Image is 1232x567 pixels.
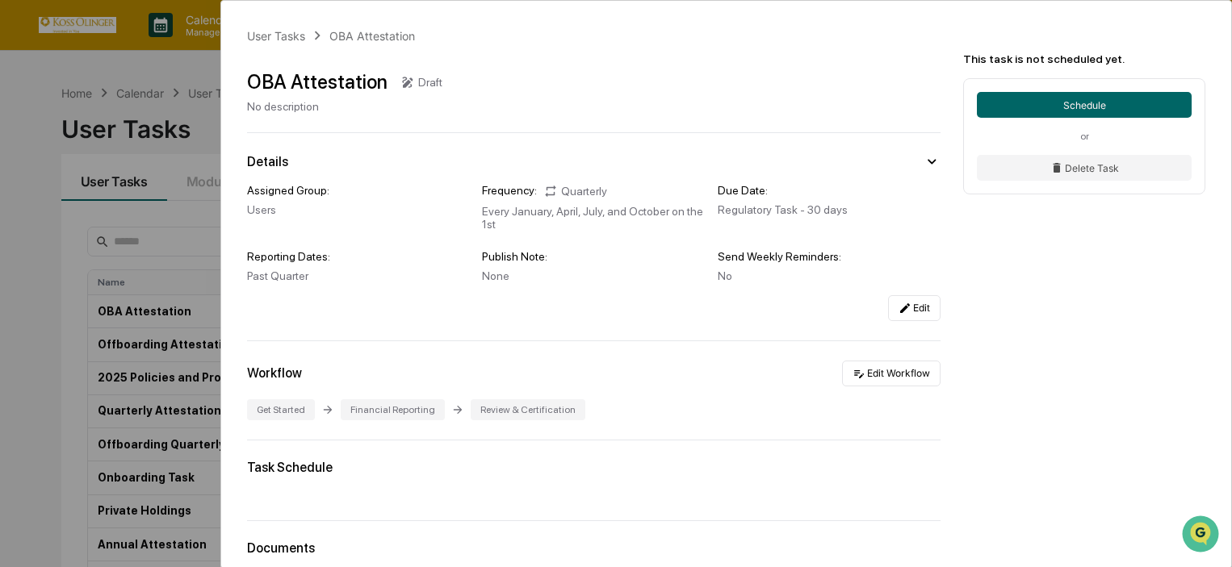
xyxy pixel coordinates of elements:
[247,399,315,420] div: Get Started
[279,431,299,450] button: Send
[42,13,61,32] img: Go home
[247,184,470,197] div: Assigned Group:
[60,280,271,360] img: Screenshot 2025-09-25 at 9.49.25 AM.png
[977,155,1192,181] button: Delete Task
[247,154,288,169] div: Details
[482,205,705,231] div: Every January, April, July, and October on the 1st
[718,184,941,197] div: Due Date:
[482,250,705,263] div: Publish Note:
[60,366,271,462] img: Screenshot 2025-09-25 at 9.50.37 AM.png
[247,365,302,381] div: Workflow
[247,250,470,263] div: Reporting Dates:
[482,269,705,282] div: None
[329,29,415,43] div: OBA Attestation
[247,203,470,216] div: Users
[482,184,537,198] div: Frequency:
[247,269,470,282] div: Past Quarter
[16,13,36,32] button: back
[247,540,941,556] div: Documents
[471,399,585,420] div: Review & Certification
[963,52,1205,65] div: This task is not scheduled yet.
[418,76,442,89] div: Draft
[543,184,607,198] div: Quarterly
[1180,514,1224,557] iframe: Open customer support
[341,399,445,420] div: Financial Reporting
[888,295,941,321] button: Edit
[977,92,1192,118] button: Schedule
[718,203,941,216] div: Regulatory Task - 30 days
[247,100,442,113] div: No description
[977,131,1192,142] div: or
[718,250,941,263] div: Send Weekly Reminders:
[247,460,941,475] div: Task Schedule
[247,29,305,43] div: User Tasks
[718,269,941,282] div: No
[842,361,941,386] button: Edit Workflow
[247,70,388,94] div: OBA Attestation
